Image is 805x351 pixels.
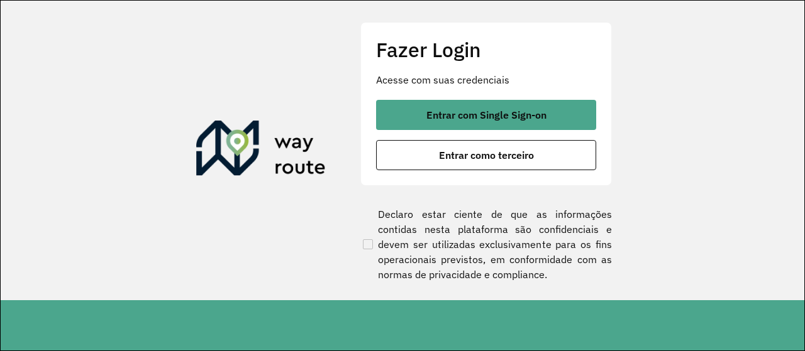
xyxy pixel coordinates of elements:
img: Roteirizador AmbevTech [196,121,326,181]
label: Declaro estar ciente de que as informações contidas nesta plataforma são confidenciais e devem se... [360,207,612,282]
button: button [376,100,596,130]
span: Entrar com Single Sign-on [426,110,547,120]
button: button [376,140,596,170]
h2: Fazer Login [376,38,596,62]
p: Acesse com suas credenciais [376,72,596,87]
span: Entrar como terceiro [439,150,534,160]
